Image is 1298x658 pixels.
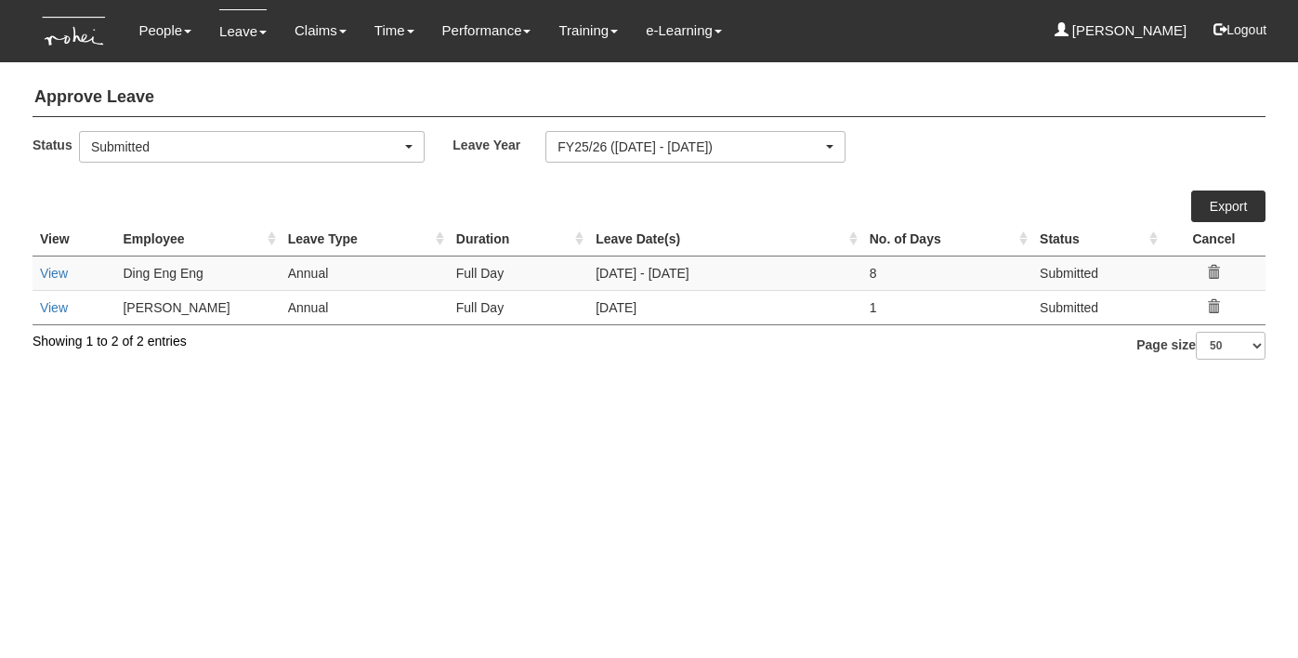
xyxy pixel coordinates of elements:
td: Full Day [449,256,588,290]
button: Logout [1200,7,1279,52]
a: Training [558,9,618,52]
label: Page size [1136,332,1265,360]
td: 8 [862,256,1032,290]
th: Leave Type : activate to sort column ascending [281,222,449,257]
td: [DATE] [588,290,862,324]
th: Leave Date(s) : activate to sort column ascending [588,222,862,257]
label: Leave Year [452,131,545,158]
div: FY25/26 ([DATE] - [DATE]) [557,138,821,156]
label: Status [33,131,79,158]
th: Employee : activate to sort column ascending [115,222,280,257]
th: Duration : activate to sort column ascending [449,222,588,257]
td: [DATE] - [DATE] [588,256,862,290]
a: Export [1191,191,1265,222]
td: Full Day [449,290,588,324]
a: e-Learning [646,9,722,52]
a: Performance [442,9,531,52]
a: View [40,300,68,315]
td: Submitted [1032,290,1162,324]
td: Annual [281,256,449,290]
a: Leave [219,9,267,53]
th: No. of Days : activate to sort column ascending [862,222,1032,257]
a: View [40,266,68,281]
th: View [33,222,116,257]
td: Ding Eng Eng [115,256,280,290]
button: Submitted [79,131,425,163]
h4: Approve Leave [33,79,1265,117]
select: Page size [1196,332,1265,360]
th: Cancel [1162,222,1265,257]
a: Time [374,9,414,52]
a: People [138,9,191,52]
td: Submitted [1032,256,1162,290]
td: 1 [862,290,1032,324]
div: Submitted [91,138,401,156]
a: [PERSON_NAME] [1055,9,1187,52]
td: Annual [281,290,449,324]
th: Status : activate to sort column ascending [1032,222,1162,257]
td: [PERSON_NAME] [115,290,280,324]
button: FY25/26 ([DATE] - [DATE]) [545,131,845,163]
a: Claims [295,9,347,52]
